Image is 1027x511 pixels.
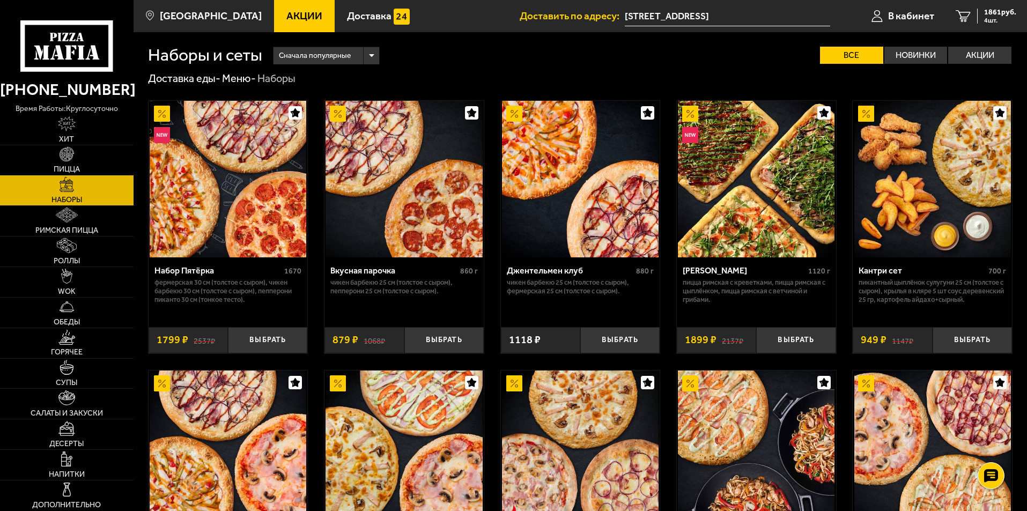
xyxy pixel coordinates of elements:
[279,46,351,66] span: Сначала популярные
[859,265,986,276] div: Кантри сет
[509,335,541,345] span: 1118 ₽
[888,11,934,21] span: В кабинет
[853,101,1012,257] a: АкционныйКантри сет
[51,349,83,356] span: Горячее
[284,266,301,276] span: 1670
[324,101,484,257] a: АкционныйВкусная парочка
[330,106,346,122] img: Акционный
[51,196,82,204] span: Наборы
[683,278,830,304] p: Пицца Римская с креветками, Пицца Римская с цыплёнком, Пицца Римская с ветчиной и грибами.
[35,227,98,234] span: Римская пицца
[858,375,874,391] img: Акционный
[678,101,834,257] img: Мама Миа
[154,375,170,391] img: Акционный
[56,379,77,387] span: Супы
[506,375,522,391] img: Акционный
[333,335,358,345] span: 879 ₽
[507,265,634,276] div: Джентельмен клуб
[988,266,1006,276] span: 700 г
[682,127,698,143] img: Новинка
[347,11,391,21] span: Доставка
[54,257,80,265] span: Роллы
[682,375,698,391] img: Акционный
[636,266,654,276] span: 880 г
[984,17,1016,24] span: 4 шт.
[54,319,80,326] span: Обеды
[364,335,385,345] s: 1068 ₽
[286,11,322,21] span: Акции
[49,471,85,478] span: Напитки
[148,72,220,85] a: Доставка еды-
[683,265,806,276] div: [PERSON_NAME]
[820,47,883,64] label: Все
[228,327,307,353] button: Выбрать
[756,327,836,353] button: Выбрать
[682,106,698,122] img: Акционный
[520,11,625,21] span: Доставить по адресу:
[58,288,76,295] span: WOK
[948,47,1011,64] label: Акции
[54,166,80,173] span: Пицца
[330,265,457,276] div: Вкусная парочка
[501,101,660,257] a: АкционныйДжентельмен клуб
[160,11,262,21] span: [GEOGRAPHIC_DATA]
[49,440,84,448] span: Десерты
[330,375,346,391] img: Акционный
[257,72,295,86] div: Наборы
[892,335,913,345] s: 1147 ₽
[194,335,215,345] s: 2537 ₽
[330,278,478,295] p: Чикен Барбекю 25 см (толстое с сыром), Пепперони 25 см (толстое с сыром).
[677,101,836,257] a: АкционныйНовинкаМама Миа
[150,101,306,257] img: Набор Пятёрка
[154,278,302,304] p: Фермерская 30 см (толстое с сыром), Чикен Барбекю 30 см (толстое с сыром), Пепперони Пиканто 30 с...
[580,327,660,353] button: Выбрать
[222,72,256,85] a: Меню-
[984,9,1016,16] span: 1861 руб.
[502,101,659,257] img: Джентельмен клуб
[154,265,282,276] div: Набор Пятёрка
[32,501,101,509] span: Дополнительно
[149,101,308,257] a: АкционныйНовинкаНабор Пятёрка
[854,101,1011,257] img: Кантри сет
[933,327,1012,353] button: Выбрать
[859,278,1006,304] p: Пикантный цыплёнок сулугуни 25 см (толстое с сыром), крылья в кляре 5 шт соус деревенский 25 гр, ...
[154,127,170,143] img: Новинка
[154,106,170,122] img: Акционный
[858,106,874,122] img: Акционный
[884,47,948,64] label: Новинки
[59,136,74,143] span: Хит
[861,335,886,345] span: 949 ₽
[685,335,716,345] span: 1899 ₽
[808,266,830,276] span: 1120 г
[326,101,482,257] img: Вкусная парочка
[506,106,522,122] img: Акционный
[157,335,188,345] span: 1799 ₽
[722,335,743,345] s: 2137 ₽
[394,9,410,25] img: 15daf4d41897b9f0e9f617042186c801.svg
[404,327,484,353] button: Выбрать
[625,6,830,26] input: Ваш адрес доставки
[148,47,262,64] h1: Наборы и сеты
[31,410,103,417] span: Салаты и закуски
[460,266,478,276] span: 860 г
[507,278,654,295] p: Чикен Барбекю 25 см (толстое с сыром), Фермерская 25 см (толстое с сыром).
